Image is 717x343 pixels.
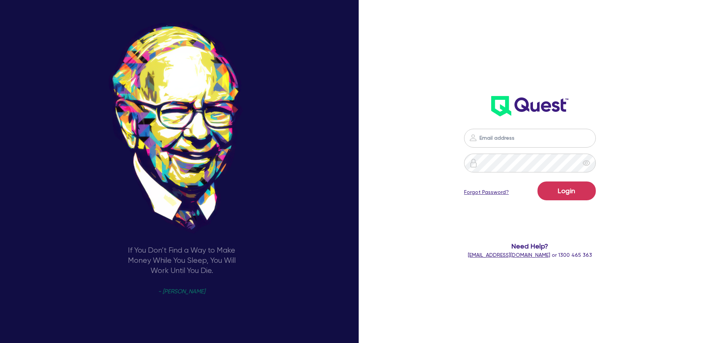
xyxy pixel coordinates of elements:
img: icon-password [469,133,478,142]
button: Login [537,181,596,200]
a: [EMAIL_ADDRESS][DOMAIN_NAME] [468,252,550,258]
span: - [PERSON_NAME] [158,289,205,294]
span: or 1300 465 363 [468,252,592,258]
input: Email address [464,129,596,148]
a: Forgot Password? [464,188,509,196]
span: Need Help? [434,241,626,251]
img: icon-password [469,159,478,168]
img: wH2k97JdezQIQAAAABJRU5ErkJggg== [491,96,568,116]
span: eye [583,159,590,167]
